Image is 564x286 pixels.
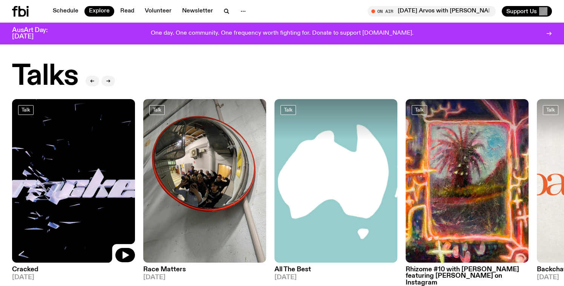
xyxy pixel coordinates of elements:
span: [DATE] [274,274,397,281]
a: Talk [280,105,296,115]
a: Talk [18,105,34,115]
button: On Air[DATE] Arvos with [PERSON_NAME] [368,6,496,17]
span: Talk [21,107,30,113]
h3: Cracked [12,266,135,273]
h3: All The Best [274,266,397,273]
a: Explore [84,6,114,17]
img: A photo of the Race Matters team taken in a rear view or "blindside" mirror. A bunch of people of... [143,99,266,263]
h2: Talks [12,62,78,91]
a: All The Best[DATE] [274,263,397,281]
a: Newsletter [178,6,218,17]
a: Talk [149,105,165,115]
a: Talk [543,105,558,115]
a: Cracked[DATE] [12,263,135,281]
p: One day. One community. One frequency worth fighting for. Donate to support [DOMAIN_NAME]. [151,30,414,37]
h3: AusArt Day: [DATE] [12,27,60,40]
a: Talk [412,105,427,115]
span: [DATE] [143,274,266,281]
span: Support Us [506,8,537,15]
h3: Rhizome #10 with [PERSON_NAME] featuring [PERSON_NAME] on Instagram [406,266,529,286]
img: Luci Avard, Roundabout Painting, from Deer Empty at Suite7a. [406,99,529,263]
button: Support Us [502,6,552,17]
span: [DATE] [12,274,135,281]
h3: Race Matters [143,266,266,273]
span: Talk [415,107,424,113]
a: Schedule [48,6,83,17]
span: Talk [153,107,161,113]
a: Race Matters[DATE] [143,263,266,281]
a: Volunteer [140,6,176,17]
span: Talk [546,107,555,113]
a: Read [116,6,139,17]
span: Talk [284,107,293,113]
img: Logo for Podcast Cracked. Black background, with white writing, with glass smashing graphics [12,99,135,263]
